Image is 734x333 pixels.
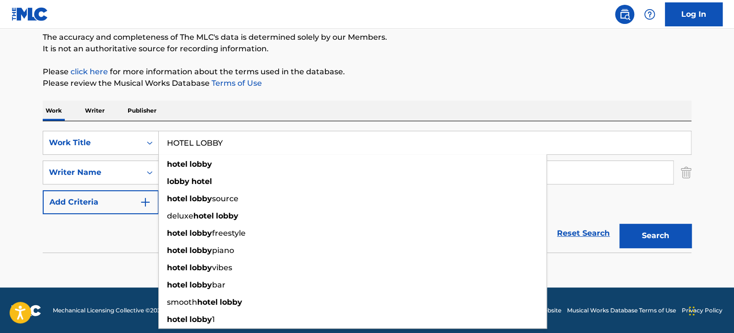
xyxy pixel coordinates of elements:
iframe: Chat Widget [686,287,734,333]
strong: lobby [189,280,212,289]
img: logo [12,305,41,316]
a: Log In [665,2,722,26]
p: Work [43,101,65,121]
strong: lobby [220,298,242,307]
strong: hotel [193,211,214,220]
strong: hotel [167,246,188,255]
span: source [212,194,238,203]
a: Public Search [615,5,634,24]
strong: hotel [197,298,218,307]
a: Privacy Policy [682,306,722,315]
a: Reset Search [552,223,615,244]
strong: hotel [167,315,188,324]
img: MLC Logo [12,7,48,21]
img: Delete Criterion [681,161,691,184]
span: vibes [212,263,232,272]
p: It is not an authoritative source for recording information. [43,43,691,55]
strong: lobby [189,315,212,324]
img: 9d2ae6d4665cec9f34b9.svg [140,196,151,208]
img: help [644,9,655,20]
strong: lobby [189,194,212,203]
form: Search Form [43,131,691,253]
strong: hotel [167,263,188,272]
a: click here [71,67,108,76]
strong: lobby [189,229,212,238]
span: Mechanical Licensing Collective © 2025 [53,306,164,315]
strong: hotel [167,280,188,289]
strong: lobby [189,246,212,255]
strong: hotel [167,194,188,203]
strong: hotel [167,229,188,238]
strong: lobby [189,263,212,272]
span: bar [212,280,225,289]
span: smooth [167,298,197,307]
p: Writer [82,101,107,121]
a: Terms of Use [210,79,262,88]
span: deluxe [167,211,193,220]
button: Search [619,224,691,248]
p: The accuracy and completeness of The MLC's data is determined solely by our Members. [43,32,691,43]
strong: hotel [191,177,212,186]
p: Please for more information about the terms used in the database. [43,66,691,78]
a: Musical Works Database Terms of Use [567,306,676,315]
p: Please review the Musical Works Database [43,78,691,89]
div: Writer Name [49,167,135,178]
p: Publisher [125,101,159,121]
strong: hotel [167,160,188,169]
span: piano [212,246,234,255]
button: Add Criteria [43,190,159,214]
strong: lobby [167,177,189,186]
img: search [619,9,630,20]
span: freestyle [212,229,246,238]
div: Drag [689,297,695,325]
strong: lobby [189,160,212,169]
span: 1 [212,315,215,324]
strong: lobby [216,211,238,220]
div: Help [640,5,659,24]
div: Work Title [49,137,135,149]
